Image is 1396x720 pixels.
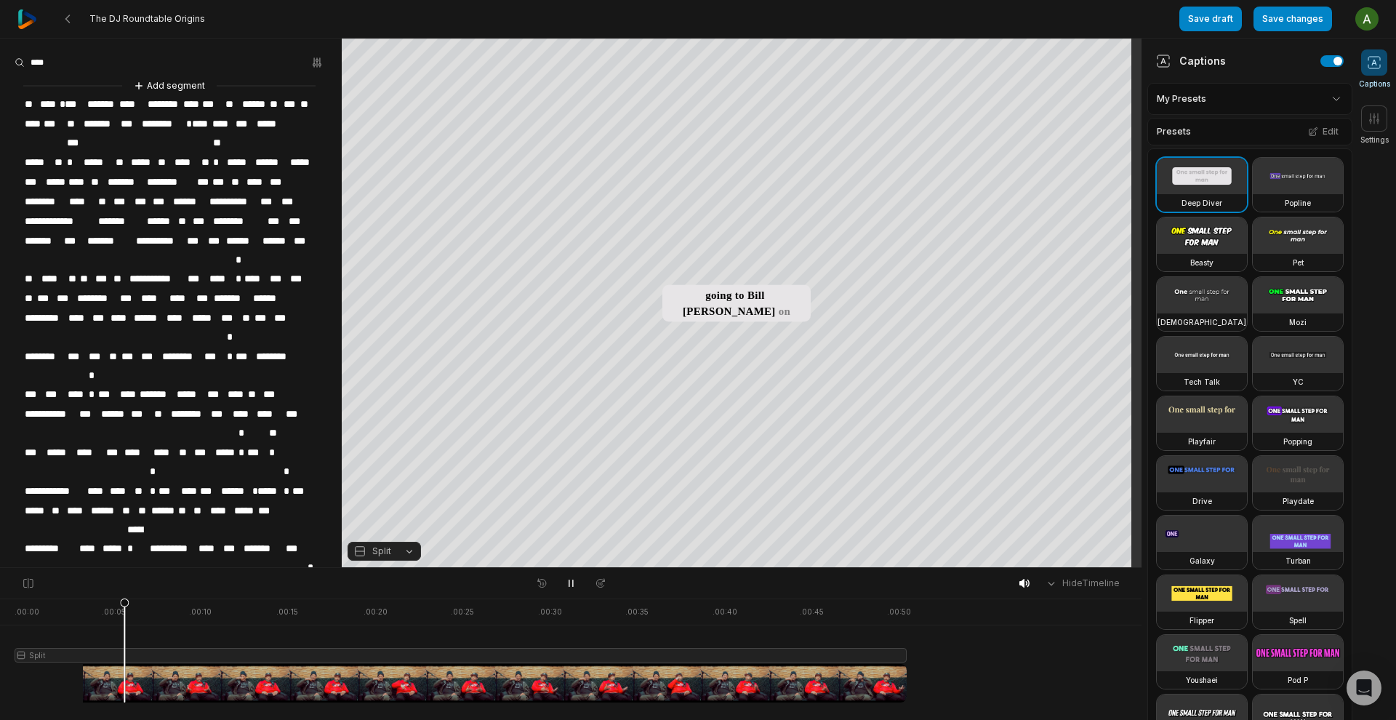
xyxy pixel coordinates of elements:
[89,13,205,25] span: The DJ Roundtable Origins
[1360,135,1389,145] span: Settings
[1188,436,1216,447] h3: Playfair
[131,78,208,94] button: Add segment
[1289,615,1307,626] h3: Spell
[372,545,391,558] span: Split
[1186,674,1218,686] h3: Youshaei
[1304,122,1343,141] button: Edit
[1156,53,1226,68] div: Captions
[1190,257,1214,268] h3: Beasty
[1040,572,1124,594] button: HideTimeline
[1190,555,1215,567] h3: Galaxy
[1182,197,1222,209] h3: Deep Diver
[1253,7,1332,31] button: Save changes
[1179,7,1242,31] button: Save draft
[1289,316,1307,328] h3: Mozi
[1190,615,1214,626] h3: Flipper
[1293,376,1304,388] h3: YC
[1192,495,1212,507] h3: Drive
[1285,197,1311,209] h3: Popline
[1293,257,1304,268] h3: Pet
[1347,671,1381,705] div: Open Intercom Messenger
[1283,495,1314,507] h3: Playdate
[1158,316,1246,328] h3: [DEMOGRAPHIC_DATA]
[1359,49,1390,89] button: Captions
[1359,79,1390,89] span: Captions
[1283,436,1312,447] h3: Popping
[1184,376,1220,388] h3: Tech Talk
[1288,674,1308,686] h3: Pod P
[17,9,37,29] img: reap
[1147,83,1352,115] div: My Presets
[1147,118,1352,145] div: Presets
[1285,555,1311,567] h3: Turban
[1360,105,1389,145] button: Settings
[348,542,421,561] button: Split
